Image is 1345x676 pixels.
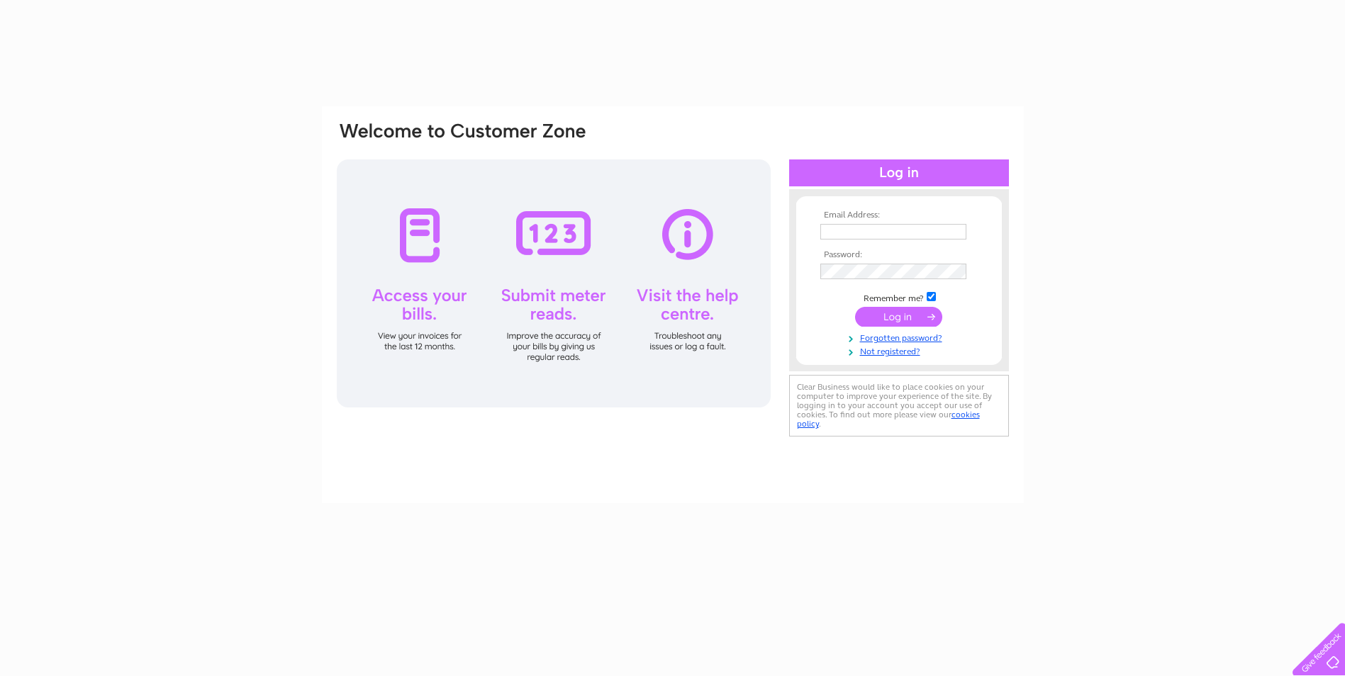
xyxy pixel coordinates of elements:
[817,290,981,304] td: Remember me?
[820,330,981,344] a: Forgotten password?
[855,307,942,327] input: Submit
[817,250,981,260] th: Password:
[817,210,981,220] th: Email Address:
[797,410,980,429] a: cookies policy
[789,375,1009,436] div: Clear Business would like to place cookies on your computer to improve your experience of the sit...
[820,344,981,357] a: Not registered?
